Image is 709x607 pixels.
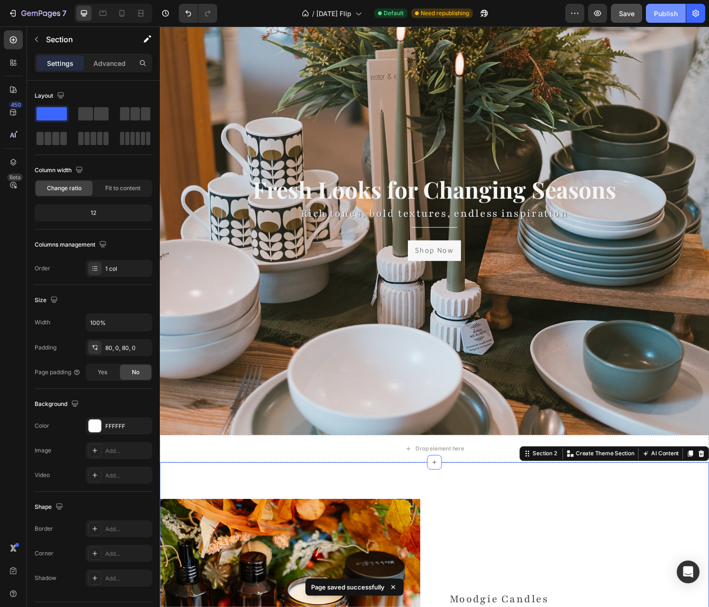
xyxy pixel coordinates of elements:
[105,525,150,533] div: Add...
[35,264,50,273] div: Order
[619,9,635,18] span: Save
[93,58,126,68] p: Advanced
[105,447,150,455] div: Add...
[35,574,56,582] div: Shadow
[35,294,60,307] div: Size
[9,101,23,109] div: 450
[179,4,217,23] div: Undo/Redo
[7,174,23,181] div: Beta
[646,4,686,23] button: Publish
[35,422,49,430] div: Color
[86,314,152,331] input: Auto
[35,398,81,411] div: Background
[35,343,56,352] div: Padding
[35,90,66,102] div: Layout
[46,34,124,45] p: Section
[265,433,315,441] div: Drop element here
[35,318,50,327] div: Width
[431,438,492,447] p: Create Theme Section
[384,9,404,18] span: Default
[35,446,51,455] div: Image
[257,221,312,243] a: Shop Now
[62,8,66,19] p: 7
[498,437,540,448] button: AI Content
[265,225,304,239] p: Shop Now
[105,184,140,193] span: Fit to content
[312,9,314,18] span: /
[35,501,65,514] div: Shape
[35,549,54,558] div: Corner
[47,58,74,68] p: Settings
[132,368,139,377] span: No
[299,585,569,602] h3: Moodgie Candles
[47,184,82,193] span: Change ratio
[385,438,414,447] div: Section 2
[654,9,678,18] div: Publish
[421,9,469,18] span: Need republishing
[316,9,351,18] span: [DATE] Flip
[98,368,107,377] span: Yes
[105,265,150,273] div: 1 col
[37,206,150,220] div: 12
[160,27,709,607] iframe: To enrich screen reader interactions, please activate Accessibility in Grammarly extension settings
[105,422,150,431] div: FFFFFF
[677,561,700,583] div: Open Intercom Messenger
[4,4,71,23] button: 7
[105,344,150,352] div: 80, 0, 80, 0
[35,164,85,177] div: Column width
[35,471,50,479] div: Video
[105,574,150,583] div: Add...
[611,4,642,23] button: Save
[35,239,109,251] div: Columns management
[105,471,150,480] div: Add...
[35,524,53,533] div: Border
[35,368,81,377] div: Page padding
[311,582,385,592] p: Page saved successfully
[105,550,150,558] div: Add...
